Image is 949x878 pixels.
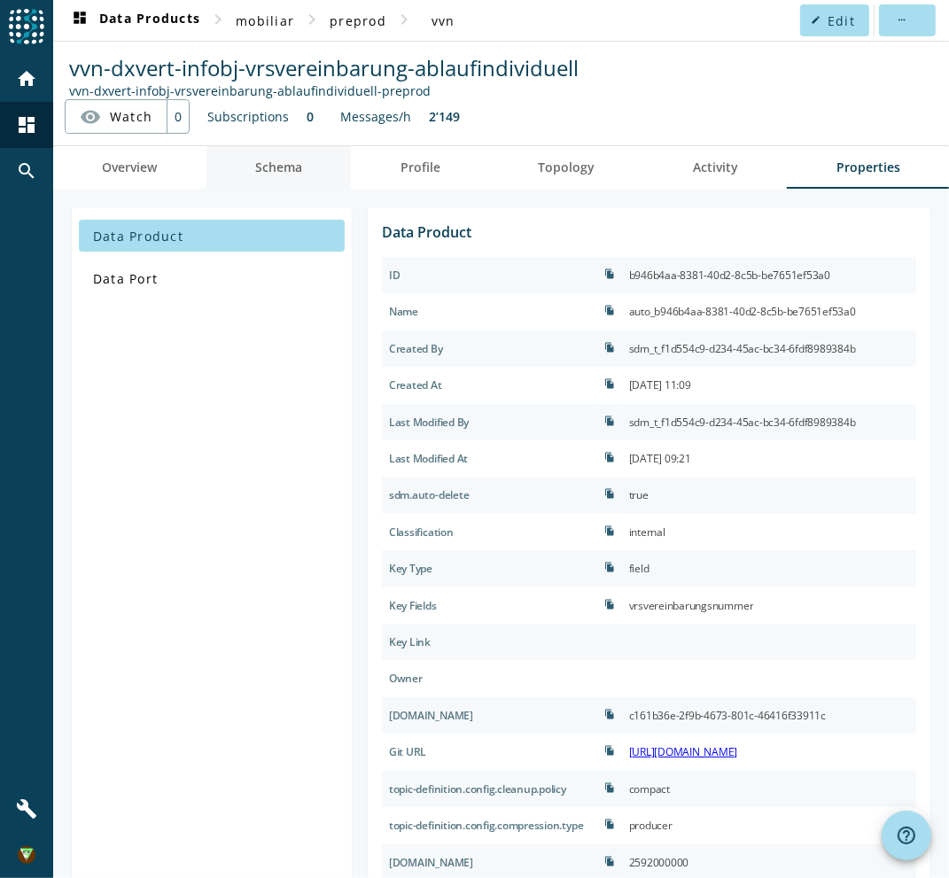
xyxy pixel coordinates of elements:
[604,819,615,829] i: file_copy
[629,300,856,322] div: auto_b946b4aa-8381-40d2-8c5b-be7651ef53a0
[836,161,900,174] span: Properties
[629,704,826,726] div: c161b36e-2f9b-4673-801c-46416f33911c
[629,814,673,836] div: producer
[16,798,37,820] mat-icon: build
[110,101,152,132] span: Watch
[331,99,420,134] div: Messages/h
[62,4,207,36] button: Data Products
[382,367,597,403] div: sdm.created.at
[255,161,302,174] span: Schema
[16,68,37,89] mat-icon: home
[629,264,830,286] div: b946b4aa-8381-40d2-8c5b-be7651ef53a0
[236,12,294,29] span: mobiliar
[420,99,469,134] div: 2’149
[69,53,579,82] span: vvn-dxvert-infobj-vrsvereinbarung-ablaufindividuell
[69,10,200,31] span: Data Products
[604,745,615,756] i: file_copy
[382,587,597,624] div: sdm.custom.key_fields
[9,9,44,44] img: spoud-logo.svg
[629,374,691,396] div: [DATE] 11:09
[415,4,471,36] button: vvn
[102,161,157,174] span: Overview
[432,12,455,29] span: vvn
[382,514,597,550] div: sdm.custom.classification
[79,220,345,252] button: Data Product
[896,825,917,846] mat-icon: help_outline
[800,4,869,36] button: Edit
[382,257,597,293] div: sdm.id
[330,12,386,29] span: preprod
[604,599,615,610] i: file_copy
[629,338,856,360] div: sdm_t_f1d554c9-d234-45ac-bc34-6fdf8989384b
[382,734,597,770] div: spoud.git.url
[604,268,615,279] i: file_copy
[604,525,615,536] i: file_copy
[604,709,615,719] i: file_copy
[382,293,597,330] div: sdm.name
[629,851,689,874] div: 2592000000
[629,484,649,506] div: true
[629,778,670,800] div: compact
[18,846,35,864] img: 11564d625e1ef81f76cd95267eaef640
[629,447,691,470] div: [DATE] 09:21
[323,4,393,36] button: preprod
[604,305,615,315] i: file_copy
[604,378,615,389] i: file_copy
[229,4,301,36] button: mobiliar
[604,782,615,793] i: file_copy
[382,807,597,843] div: topic-definition.config.compression.type
[604,452,615,462] i: file_copy
[198,99,298,134] div: Subscriptions
[298,99,323,134] div: 0
[16,160,37,182] mat-icon: search
[604,342,615,353] i: file_copy
[382,660,597,696] div: sdm.data.user.email
[207,9,229,30] mat-icon: chevron_right
[69,82,579,99] div: Kafka Topic: vvn-dxvert-infobj-vrsvereinbarung-ablaufindividuell-preprod
[693,161,738,174] span: Activity
[604,856,615,866] i: file_copy
[393,9,415,30] mat-icon: chevron_right
[382,624,597,660] div: sdm.custom.key_link
[629,521,665,543] div: internal
[66,101,167,133] button: Watch
[382,330,597,367] div: sdm.created.by
[828,12,855,29] span: Edit
[382,221,471,244] div: Data Product
[897,15,906,25] mat-icon: more_horiz
[80,106,101,128] mat-icon: visibility
[604,488,615,499] i: file_copy
[382,771,597,807] div: topic-definition.config.cleanup.policy
[79,262,345,294] button: Data Port
[16,114,37,136] mat-icon: dashboard
[93,228,183,245] span: Data Product
[382,477,597,513] div: sdm.auto-delete
[93,270,158,287] span: Data Port
[538,161,595,174] span: Topology
[167,100,189,133] div: 0
[69,10,90,31] mat-icon: dashboard
[382,550,597,587] div: sdm.custom.key
[811,15,821,25] mat-icon: edit
[629,411,856,433] div: sdm_t_f1d554c9-d234-45ac-bc34-6fdf8989384b
[629,594,754,617] div: vrsvereinbarungsnummer
[629,744,738,759] a: [URL][DOMAIN_NAME]
[604,416,615,426] i: file_copy
[382,404,597,440] div: sdm.modified.by
[401,161,440,174] span: Profile
[382,440,597,477] div: sdm.modified.at
[629,557,650,579] div: field
[604,562,615,572] i: file_copy
[301,9,323,30] mat-icon: chevron_right
[382,697,597,734] div: sdm.owner.id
